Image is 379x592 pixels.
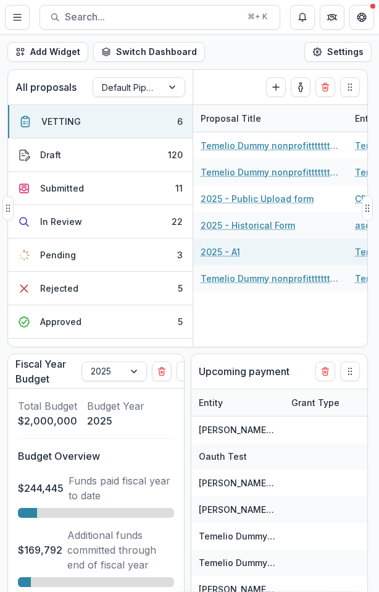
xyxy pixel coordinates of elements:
[18,413,77,428] p: $2,000,000
[8,239,193,272] button: Pending3
[349,5,374,30] button: Get Help
[193,105,348,132] div: Proposal Title
[191,396,230,409] div: Entity
[284,389,377,416] div: Grant Type
[199,364,289,379] p: Upcoming payment
[5,5,30,30] button: Toggle Menu
[8,205,193,239] button: In Review22
[7,42,88,62] button: Add Widget
[41,115,81,128] div: VETTING
[152,362,172,381] button: Delete card
[40,215,82,228] div: In Review
[67,528,174,572] p: Additional funds committed through end of fiscal year
[291,77,310,97] button: toggle-assigned-to-me
[18,399,77,413] p: Total Budget
[201,166,340,179] a: Temelio Dummy nonprofittttttttt a4 sda16s5d - 2025 - A1
[304,42,372,62] button: Settings
[8,305,193,339] button: Approved5
[15,80,77,95] p: All proposals
[40,182,84,195] div: Submitted
[193,112,269,125] div: Proposal Title
[8,272,193,305] button: Rejected5
[69,473,174,503] p: Funds paid fiscal year to date
[201,245,240,258] a: 2025 - A1
[40,248,76,261] div: Pending
[178,282,183,295] div: 5
[199,451,247,462] a: Oauth Test
[175,182,183,195] div: 11
[199,425,314,435] a: [PERSON_NAME] Draft Test
[177,115,183,128] div: 6
[284,396,347,409] div: Grant Type
[201,272,340,285] a: Temelio Dummy nonprofittttttttt a4 sda16s5d - 2025 - A1
[340,362,360,381] button: Drag
[199,478,294,488] a: [PERSON_NAME] TEST
[2,196,14,221] button: Drag
[65,11,240,23] span: Search...
[8,138,193,172] button: Draft120
[201,192,314,205] a: 2025 - Public Upload form
[315,77,335,97] button: Delete card
[18,481,64,496] p: $244,445
[178,315,183,328] div: 5
[168,148,183,161] div: 120
[172,215,183,228] div: 22
[8,105,193,138] button: VETTING6
[290,5,315,30] button: Notifications
[8,172,193,205] button: Submitted11
[15,357,77,386] p: Fiscal Year Budget
[18,543,62,557] p: $169,792
[315,362,335,381] button: Delete card
[87,413,144,428] p: 2025
[40,5,280,30] button: Search...
[266,77,286,97] button: Create Proposal
[177,248,183,261] div: 3
[93,42,205,62] button: Switch Dashboard
[18,449,174,463] p: Budget Overview
[177,362,196,381] button: Drag
[191,389,284,416] div: Entity
[201,139,340,152] a: Temelio Dummy nonprofittttttttt a4 sda16s5d - 2025 - A1
[87,399,144,413] p: Budget Year
[40,282,78,295] div: Rejected
[40,148,61,161] div: Draft
[340,77,360,97] button: Drag
[320,5,344,30] button: Partners
[40,315,81,328] div: Approved
[199,504,314,515] a: [PERSON_NAME] Individual
[362,196,373,221] button: Drag
[201,219,295,232] a: 2025 - Historical Form
[245,10,270,23] div: ⌘ + K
